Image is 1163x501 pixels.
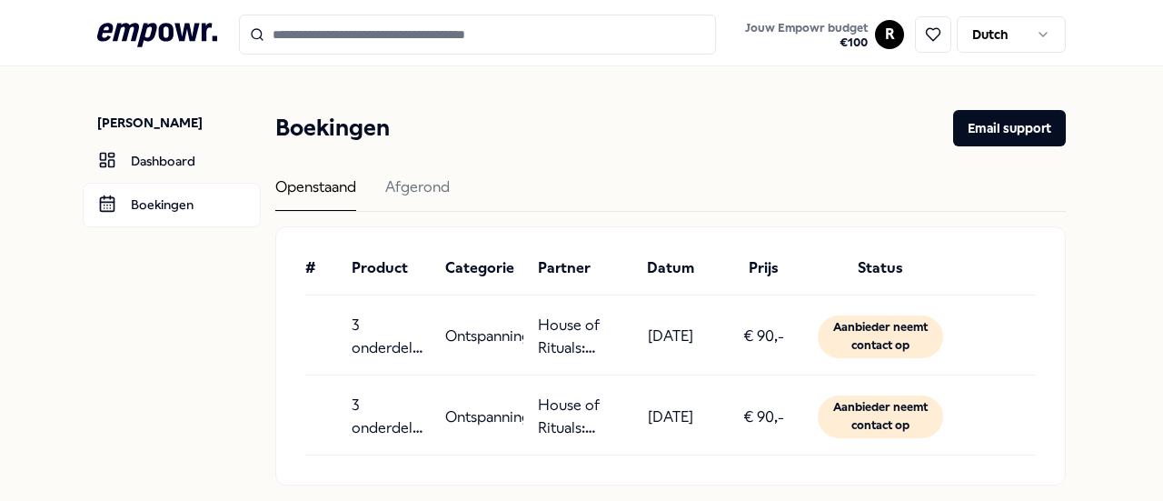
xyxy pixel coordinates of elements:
[445,325,524,348] p: Ontspanning
[738,15,875,54] a: Jouw Empowr budget€100
[538,394,617,440] p: House of Rituals: Mindspa
[745,35,868,50] span: € 100
[818,316,943,358] div: Aanbieder neemt contact op
[741,17,871,54] button: Jouw Empowr budget€100
[305,256,337,280] div: #
[352,256,431,280] div: Product
[83,139,261,183] a: Dashboard
[538,314,617,360] p: House of Rituals: Mindspa
[97,114,261,132] p: [PERSON_NAME]
[648,406,693,429] p: [DATE]
[445,256,524,280] div: Categorie
[631,256,711,280] div: Datum
[818,256,943,280] div: Status
[743,325,784,348] p: € 90,-
[648,325,693,348] p: [DATE]
[724,256,803,280] div: Prijs
[953,110,1066,146] button: Email support
[538,256,617,280] div: Partner
[743,406,784,429] p: € 90,-
[745,21,868,35] span: Jouw Empowr budget
[352,314,431,360] p: 3 onderdelen van Rituals Mindspa
[239,15,717,55] input: Search for products, categories or subcategories
[875,20,904,49] button: R
[818,396,943,438] div: Aanbieder neemt contact op
[275,175,356,211] div: Openstaand
[385,175,450,211] div: Afgerond
[352,394,431,440] p: 3 onderdelen van Rituals Mindspa
[445,406,524,429] p: Ontspanning
[275,110,390,146] h1: Boekingen
[83,183,261,226] a: Boekingen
